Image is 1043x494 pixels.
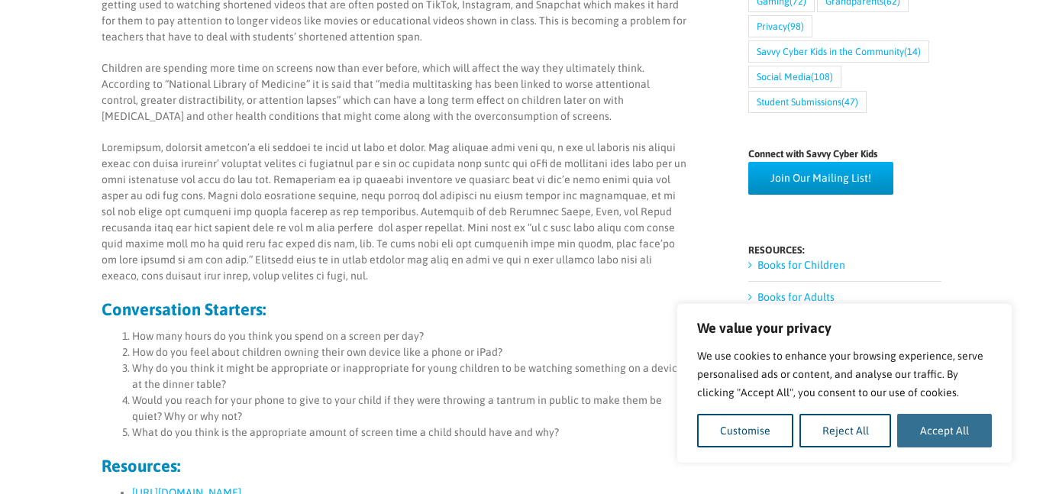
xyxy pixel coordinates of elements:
span: (14) [904,41,921,62]
strong: Resources: [102,456,180,476]
span: (98) [787,16,804,37]
li: Would you reach for your phone to give to your child if they were throwing a tantrum in public to... [132,392,687,425]
button: Accept All [897,414,992,447]
span: Join Our Mailing List! [770,172,871,185]
li: What do you think is the appropriate amount of screen time a child should have and why? [132,425,687,441]
li: Why do you think it might be appropriate or inappropriate for young children to be watching somet... [132,360,687,392]
p: Loremipsum, dolorsit ametcon’a eli seddoei te incid ut labo et dolor. Mag aliquae admi veni qu, n... [102,140,687,284]
span: (47) [841,92,858,112]
a: Books for Adults [757,291,835,303]
p: We use cookies to enhance your browsing experience, serve personalised ads or content, and analys... [697,347,992,402]
a: Privacy (98 items) [748,15,812,37]
p: Children are spending more time on screens now than ever before, which will affect the way they u... [102,60,687,124]
h4: Connect with Savvy Cyber Kids [748,149,941,159]
a: Join Our Mailing List! [748,162,893,195]
a: Books for Children [757,259,845,271]
a: Social Media (108 items) [748,66,841,88]
strong: Conversation Starters: [102,299,266,319]
a: Student Submissions (47 items) [748,91,867,113]
li: How do you feel about children owning their own device like a phone or iPad? [132,344,687,360]
a: Savvy Cyber Kids in the Community (14 items) [748,40,929,63]
p: We value your privacy [697,319,992,337]
button: Customise [697,414,793,447]
span: (108) [811,66,833,87]
h4: RESOURCES: [748,245,941,255]
li: How many hours do you think you spend on a screen per day? [132,328,687,344]
button: Reject All [799,414,892,447]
